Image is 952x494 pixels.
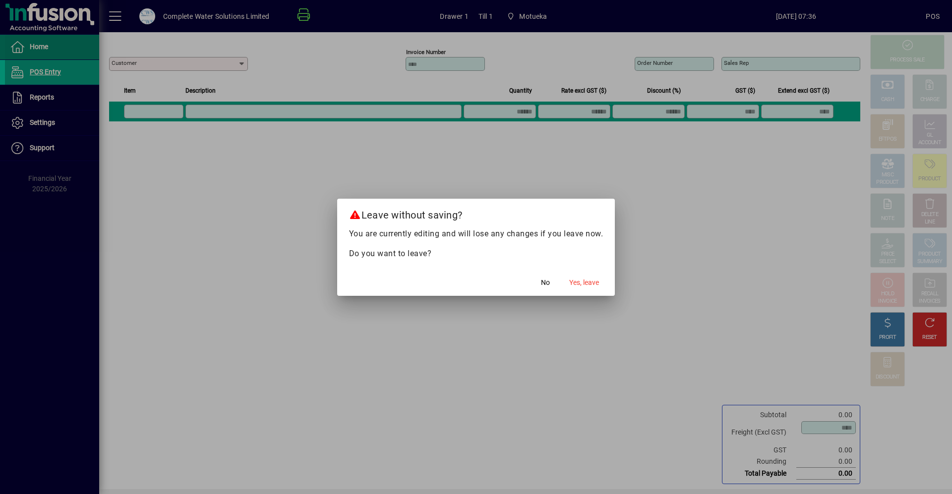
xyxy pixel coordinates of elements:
[569,277,599,288] span: Yes, leave
[349,228,603,240] p: You are currently editing and will lose any changes if you leave now.
[565,274,603,292] button: Yes, leave
[337,199,615,227] h2: Leave without saving?
[541,277,550,288] span: No
[349,248,603,260] p: Do you want to leave?
[530,274,561,292] button: No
